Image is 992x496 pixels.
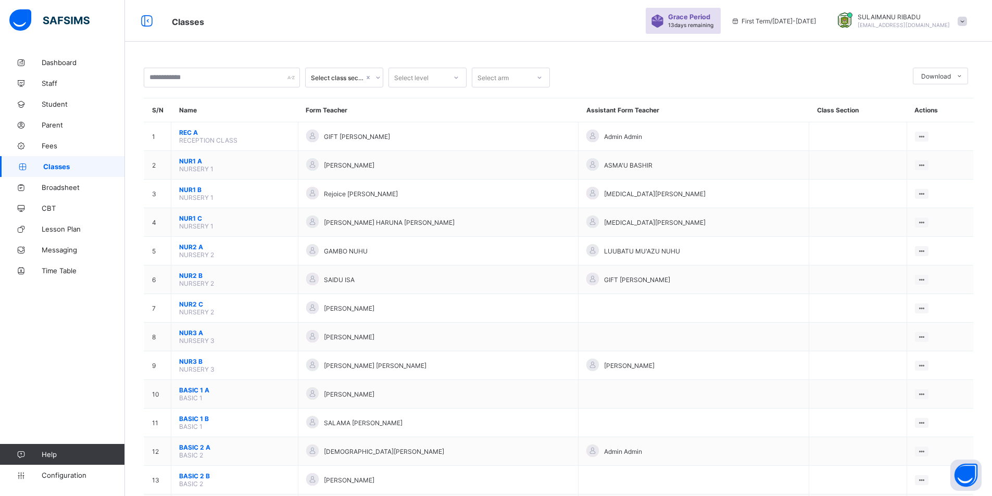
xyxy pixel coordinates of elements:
[179,272,290,279] span: NUR2 B
[144,122,171,151] td: 1
[144,437,171,466] td: 12
[179,157,290,165] span: NUR1 A
[179,243,290,251] span: NUR2 A
[826,12,972,30] div: SULAIMANURIBADU
[172,17,204,27] span: Classes
[9,9,90,31] img: safsims
[42,246,125,254] span: Messaging
[179,365,215,373] span: NURSERY 3
[144,180,171,208] td: 3
[298,98,578,122] th: Form Teacher
[311,74,364,82] div: Select class section
[324,219,455,226] span: [PERSON_NAME] HARUNA [PERSON_NAME]
[179,358,290,365] span: NUR3 B
[324,390,374,398] span: [PERSON_NAME]
[324,304,374,312] span: [PERSON_NAME]
[179,165,214,173] span: NURSERY 1
[579,98,809,122] th: Assistant Form Teacher
[950,460,982,491] button: Open asap
[324,276,355,284] span: SAIDU ISA
[324,333,374,341] span: [PERSON_NAME]
[42,204,125,212] span: CBT
[651,15,664,28] img: sticker-purple.71386a28dfed39d6af7621340158ba97.svg
[144,323,171,351] td: 8
[179,194,214,201] span: NURSERY 1
[858,22,950,28] span: [EMAIL_ADDRESS][DOMAIN_NAME]
[604,362,655,370] span: [PERSON_NAME]
[809,98,907,122] th: Class Section
[42,471,124,479] span: Configuration
[171,98,298,122] th: Name
[179,443,290,451] span: BASIC 2 A
[179,251,214,259] span: NURSERY 2
[144,151,171,180] td: 2
[179,279,214,287] span: NURSERY 2
[324,161,374,169] span: [PERSON_NAME]
[144,265,171,294] td: 6
[324,362,426,370] span: [PERSON_NAME] [PERSON_NAME]
[179,186,290,194] span: NUR1 B
[604,219,706,226] span: [MEDICAL_DATA][PERSON_NAME]
[144,98,171,122] th: S/N
[731,17,816,25] span: session/term information
[144,237,171,265] td: 5
[179,222,214,230] span: NURSERY 1
[394,68,429,87] div: Select level
[179,394,203,402] span: BASIC 1
[604,276,670,284] span: GIFT [PERSON_NAME]
[858,13,950,21] span: SULAIMANU RIBADU
[42,450,124,459] span: Help
[42,58,125,67] span: Dashboard
[478,68,509,87] div: Select arm
[604,133,642,141] span: Admin Admin
[179,329,290,337] span: NUR3 A
[42,225,125,233] span: Lesson Plan
[921,72,951,80] span: Download
[324,476,374,484] span: [PERSON_NAME]
[668,13,710,21] span: Grace Period
[179,337,215,345] span: NURSERY 3
[179,451,203,459] span: BASIC 2
[179,386,290,394] span: BASIC 1 A
[604,161,652,169] span: ASMA'U BASHIR
[668,22,713,28] span: 13 days remaining
[144,294,171,323] td: 7
[179,472,290,480] span: BASIC 2 B
[42,79,125,87] span: Staff
[604,448,642,455] span: Admin Admin
[144,351,171,380] td: 9
[144,409,171,437] td: 11
[144,208,171,237] td: 4
[42,183,125,192] span: Broadsheet
[179,300,290,308] span: NUR2 C
[324,190,398,198] span: Rejoice [PERSON_NAME]
[907,98,973,122] th: Actions
[144,380,171,409] td: 10
[42,121,125,129] span: Parent
[179,129,290,136] span: REC A
[179,308,214,316] span: NURSERY 2
[179,423,203,430] span: BASIC 1
[43,162,125,171] span: Classes
[604,247,680,255] span: LUUBATU MU'AZU NUHU
[324,448,444,455] span: [DEMOGRAPHIC_DATA][PERSON_NAME]
[42,100,125,108] span: Student
[324,247,368,255] span: GAMBO NUHU
[324,419,403,427] span: SALAMA [PERSON_NAME]
[179,214,290,222] span: NUR1 C
[179,415,290,423] span: BASIC 1 B
[324,133,390,141] span: GIFT [PERSON_NAME]
[42,266,125,275] span: Time Table
[604,190,706,198] span: [MEDICAL_DATA][PERSON_NAME]
[179,480,203,488] span: BASIC 2
[179,136,237,144] span: RECEPTION CLASS
[42,142,125,150] span: Fees
[144,466,171,494] td: 13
